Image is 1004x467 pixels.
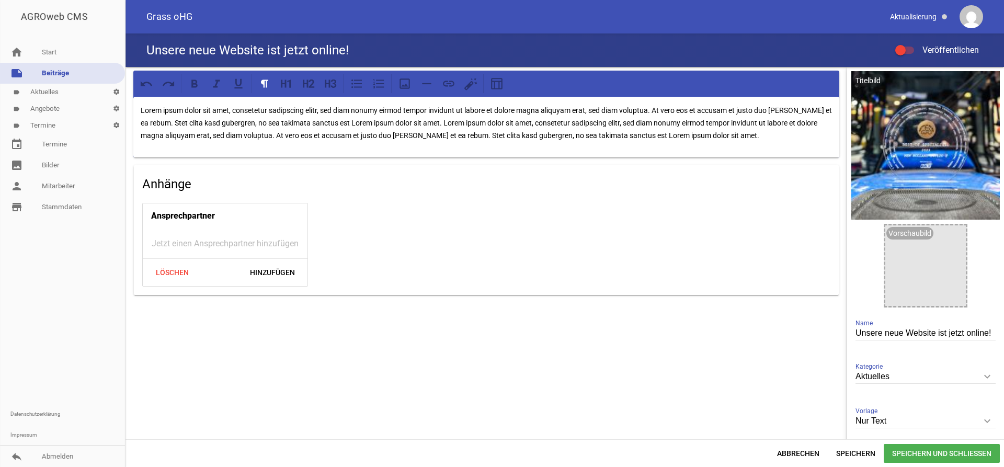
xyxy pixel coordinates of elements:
i: settings [108,84,125,100]
h4: Ansprechpartner [151,208,215,224]
div: Vorschaubild [886,227,933,240]
i: event [10,138,23,151]
h4: Anhänge [142,176,830,192]
i: home [10,46,23,59]
i: keyboard_arrow_down [979,413,996,429]
i: image [10,159,23,172]
span: Speichern und Schließen [884,444,1000,463]
p: Lorem ipsum dolor sit amet, consetetur sadipscing elitr, sed diam nonumy eirmod tempor invidunt u... [141,104,832,142]
i: label [13,106,20,112]
h4: Unsere neue Website ist jetzt online! [146,42,349,59]
span: Hinzufügen [242,263,303,282]
i: keyboard_arrow_down [979,368,996,385]
i: label [13,122,20,129]
span: Veröffentlichen [910,45,979,55]
i: note [10,67,23,79]
span: Abbrechen [769,444,828,463]
i: settings [108,117,125,134]
i: reply [10,450,23,463]
div: Titelbild [853,74,883,87]
i: label [13,89,20,96]
span: Speichern [828,444,884,463]
div: Jetzt einen Ansprechpartner hinzufügen [143,229,307,258]
i: person [10,180,23,192]
i: store_mall_directory [10,201,23,213]
span: Grass oHG [146,12,192,21]
i: settings [108,100,125,117]
span: Löschen [147,263,197,282]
